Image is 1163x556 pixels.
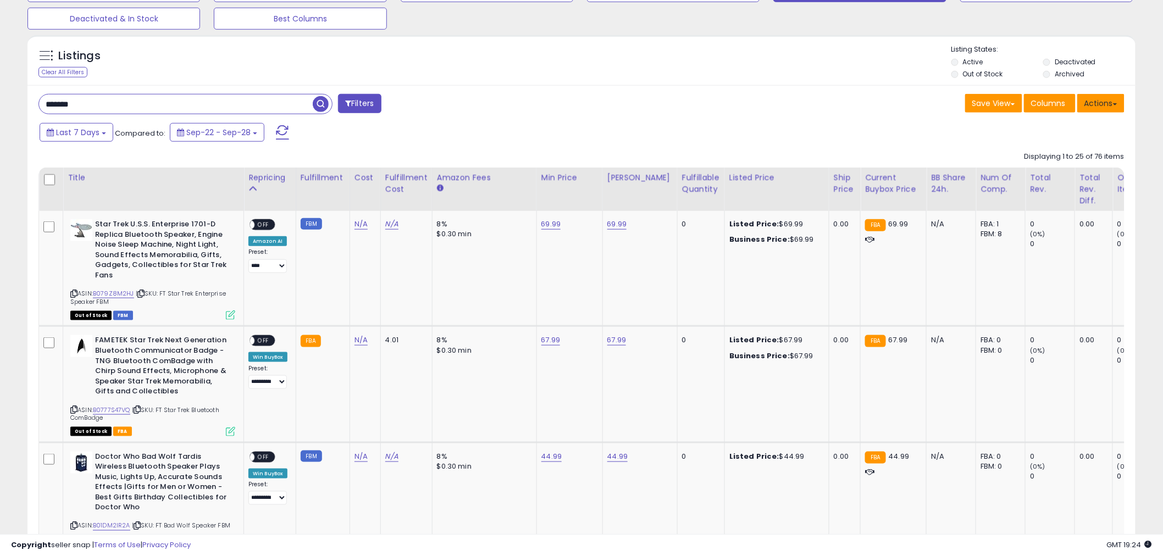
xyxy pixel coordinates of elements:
[70,289,226,305] span: | SKU: FT Star Trek Enterprise Speaker FBM
[607,335,627,346] a: 67.99
[355,335,368,346] a: N/A
[27,8,200,30] button: Deactivated & In Stock
[254,220,272,230] span: OFF
[729,235,821,244] div: $69.99
[1030,471,1075,481] div: 0
[70,427,112,436] span: All listings that are currently out of stock and unavailable for purchase on Amazon
[963,69,1003,79] label: Out of Stock
[981,452,1017,462] div: FBA: 0
[70,335,92,357] img: 21nCrcR8y+L._SL40_.jpg
[682,335,716,345] div: 0
[385,172,428,195] div: Fulfillment Cost
[931,219,967,229] div: N/A
[834,172,856,195] div: Ship Price
[607,219,627,230] a: 69.99
[115,128,165,138] span: Compared to:
[963,57,983,66] label: Active
[981,335,1017,345] div: FBA: 0
[981,219,1017,229] div: FBA: 1
[437,184,444,193] small: Amazon Fees.
[541,172,598,184] div: Min Price
[248,236,287,246] div: Amazon AI
[1055,69,1084,79] label: Archived
[1030,346,1045,355] small: (0%)
[1030,219,1075,229] div: 0
[338,94,381,113] button: Filters
[301,451,322,462] small: FBM
[70,405,219,422] span: | SKU: FT Star Trek Bluetooth ComBadge
[437,229,528,239] div: $0.30 min
[70,311,112,320] span: All listings that are currently out of stock and unavailable for purchase on Amazon
[56,127,99,138] span: Last 7 Days
[355,172,376,184] div: Cost
[301,335,321,347] small: FBA
[1117,239,1162,249] div: 0
[931,452,967,462] div: N/A
[248,365,287,390] div: Preset:
[186,127,251,138] span: Sep-22 - Sep-28
[1117,230,1133,238] small: (0%)
[607,451,628,462] a: 44.99
[541,335,561,346] a: 67.99
[70,335,235,435] div: ASIN:
[1117,335,1162,345] div: 0
[113,311,133,320] span: FBM
[1117,219,1162,229] div: 0
[254,336,272,346] span: OFF
[865,452,885,464] small: FBA
[301,172,345,184] div: Fulfillment
[931,172,971,195] div: BB Share 24h.
[95,335,229,399] b: FAMETEK Star Trek Next Generation Bluetooth Communicator Badge - TNG Bluetooth ComBadge with Chir...
[1030,335,1075,345] div: 0
[301,218,322,230] small: FBM
[1030,452,1075,462] div: 0
[385,219,398,230] a: N/A
[355,451,368,462] a: N/A
[1117,462,1133,471] small: (0%)
[865,335,885,347] small: FBA
[1117,172,1158,195] div: Ordered Items
[931,335,967,345] div: N/A
[729,451,779,462] b: Listed Price:
[729,452,821,462] div: $44.99
[40,123,113,142] button: Last 7 Days
[729,335,779,345] b: Listed Price:
[889,451,910,462] span: 44.99
[1117,355,1162,365] div: 0
[437,172,532,184] div: Amazon Fees
[248,481,287,505] div: Preset:
[834,452,852,462] div: 0.00
[834,219,852,229] div: 0.00
[981,346,1017,355] div: FBM: 0
[1031,98,1066,109] span: Columns
[70,219,235,319] div: ASIN:
[437,462,528,471] div: $0.30 min
[58,48,101,64] h5: Listings
[1030,230,1045,238] small: (0%)
[95,452,229,515] b: Doctor Who Bad Wolf Tardis Wireless Bluetooth Speaker Plays Music, Lights Up, Accurate Sounds Eff...
[834,335,852,345] div: 0.00
[385,451,398,462] a: N/A
[889,335,908,345] span: 67.99
[70,452,92,474] img: 41uI0Tkz5kL._SL40_.jpg
[865,219,885,231] small: FBA
[437,452,528,462] div: 8%
[729,219,779,229] b: Listed Price:
[1079,172,1108,207] div: Total Rev. Diff.
[437,346,528,355] div: $0.30 min
[541,219,561,230] a: 69.99
[248,352,287,362] div: Win BuyBox
[248,248,287,273] div: Preset:
[1030,462,1045,471] small: (0%)
[68,172,239,184] div: Title
[113,427,132,436] span: FBA
[1024,152,1125,162] div: Displaying 1 to 25 of 76 items
[682,219,716,229] div: 0
[94,540,141,550] a: Terms of Use
[729,335,821,345] div: $67.99
[729,234,790,244] b: Business Price:
[965,94,1022,113] button: Save View
[607,172,673,184] div: [PERSON_NAME]
[1079,219,1104,229] div: 0.00
[1024,94,1076,113] button: Columns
